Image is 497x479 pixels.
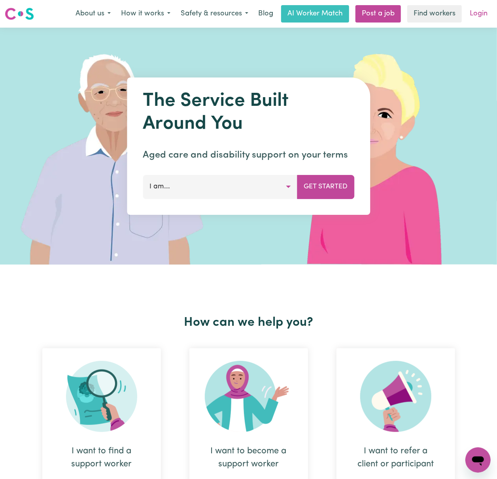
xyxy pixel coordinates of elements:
[61,445,142,471] div: I want to find a support worker
[143,90,354,135] h1: The Service Built Around You
[355,5,401,23] a: Post a job
[465,447,491,473] iframe: Button to launch messaging window
[355,445,436,471] div: I want to refer a client or participant
[407,5,462,23] a: Find workers
[208,445,289,471] div: I want to become a support worker
[5,5,34,23] a: Careseekers logo
[297,175,354,199] button: Get Started
[281,5,349,23] a: AI Worker Match
[143,175,297,199] button: I am...
[143,148,354,162] p: Aged care and disability support on your terms
[176,6,253,22] button: Safety & resources
[116,6,176,22] button: How it works
[253,5,278,23] a: Blog
[66,361,137,432] img: Search
[465,5,492,23] a: Login
[360,361,431,432] img: Refer
[70,6,116,22] button: About us
[205,361,293,432] img: Become Worker
[5,7,34,21] img: Careseekers logo
[28,315,469,330] h2: How can we help you?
